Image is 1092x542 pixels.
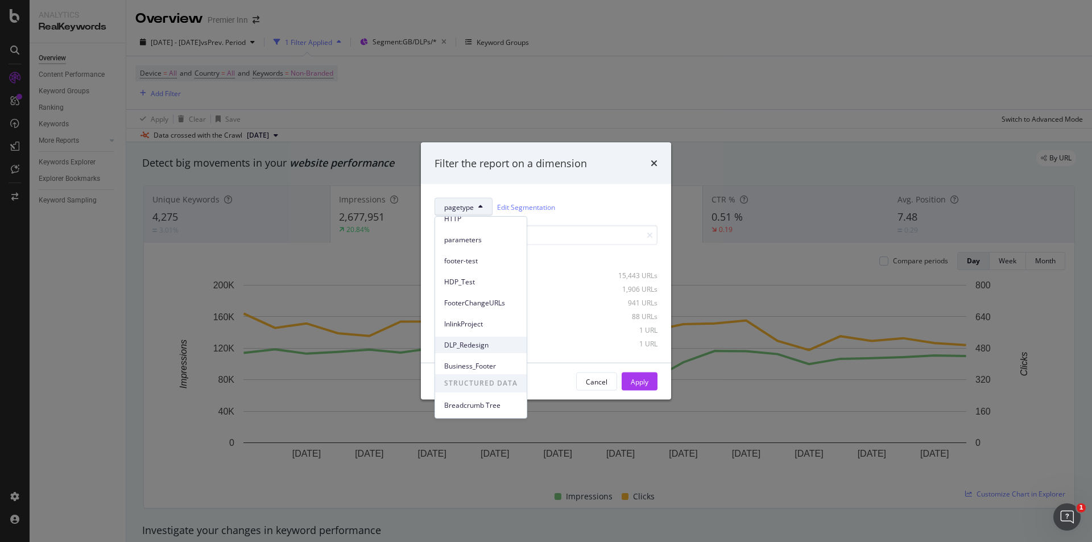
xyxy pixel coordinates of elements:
[444,298,518,308] span: FooterChangeURLs
[435,198,493,216] button: pagetype
[651,156,657,171] div: times
[586,376,607,386] div: Cancel
[602,338,657,348] div: 1 URL
[631,376,648,386] div: Apply
[602,325,657,334] div: 1 URL
[444,214,518,224] span: HTTP
[576,373,617,391] button: Cancel
[444,277,518,287] span: HDP_Test
[497,201,555,213] a: Edit Segmentation
[435,374,527,392] span: STRUCTURED DATA
[444,361,518,371] span: Business_Footer
[435,225,657,245] input: Search
[622,373,657,391] button: Apply
[435,254,657,264] div: Select all data available
[444,400,518,411] span: Breadcrumb Tree
[602,311,657,321] div: 88 URLs
[444,256,518,266] span: footer-test
[1053,503,1081,531] iframe: Intercom live chat
[444,202,474,212] span: pagetype
[444,235,518,245] span: parameters
[1077,503,1086,512] span: 1
[444,319,518,329] span: InlinkProject
[602,270,657,280] div: 15,443 URLs
[602,284,657,293] div: 1,906 URLs
[602,297,657,307] div: 941 URLs
[435,156,587,171] div: Filter the report on a dimension
[421,142,671,400] div: modal
[444,340,518,350] span: DLP_Redesign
